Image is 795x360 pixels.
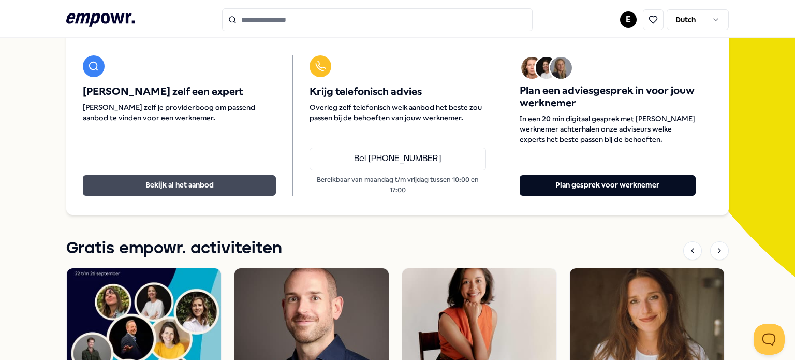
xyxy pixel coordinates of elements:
img: Avatar [521,57,543,79]
img: Avatar [550,57,572,79]
button: Plan gesprek voor werknemer [520,175,696,196]
h1: Gratis empowr. activiteiten [66,236,282,262]
iframe: Help Scout Beacon - Open [754,324,785,355]
span: Plan een adviesgesprek in voor jouw werknemer [520,84,696,109]
input: Search for products, categories or subcategories [222,8,533,31]
span: Krijg telefonisch advies [310,85,485,98]
img: Avatar [536,57,557,79]
a: Bel [PHONE_NUMBER] [310,148,485,170]
p: Bereikbaar van maandag t/m vrijdag tussen 10:00 en 17:00 [310,175,485,196]
span: Overleg zelf telefonisch welk aanbod het beste zou passen bij de behoeften van jouw werknemer. [310,102,485,123]
span: [PERSON_NAME] zelf je providerboog om passend aanbod te vinden voor een werknemer. [83,102,276,123]
span: In een 20 min digitaal gesprek met [PERSON_NAME] werknemer achterhalen onze adviseurs welke exper... [520,113,696,145]
button: E [620,11,637,28]
button: Bekijk al het aanbod [83,175,276,196]
span: [PERSON_NAME] zelf een expert [83,85,276,98]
